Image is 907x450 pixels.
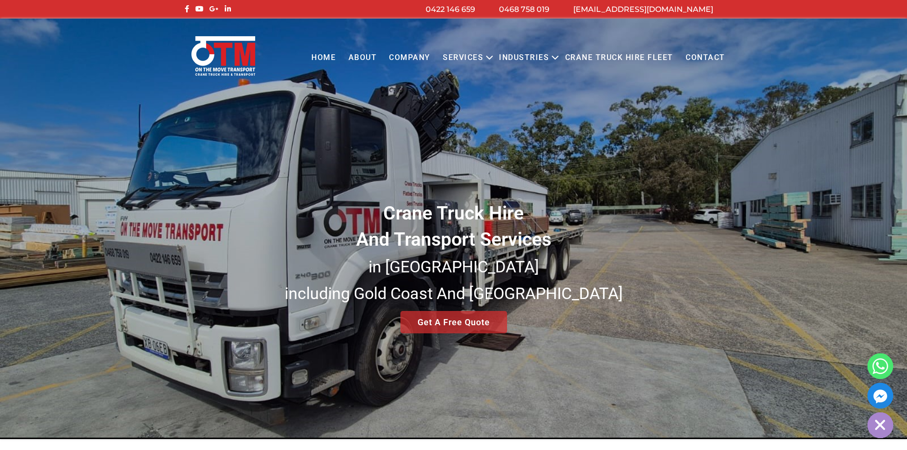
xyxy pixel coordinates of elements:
[573,5,713,14] a: [EMAIL_ADDRESS][DOMAIN_NAME]
[679,45,731,71] a: Contact
[437,45,489,71] a: Services
[499,5,549,14] a: 0468 758 019
[867,353,893,379] a: Whatsapp
[342,45,383,71] a: About
[285,257,623,303] small: in [GEOGRAPHIC_DATA] including Gold Coast And [GEOGRAPHIC_DATA]
[305,45,342,71] a: Home
[558,45,679,71] a: Crane Truck Hire Fleet
[400,311,507,333] a: Get A Free Quote
[493,45,555,71] a: Industries
[383,45,437,71] a: COMPANY
[426,5,475,14] a: 0422 146 659
[867,383,893,409] a: Facebook_Messenger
